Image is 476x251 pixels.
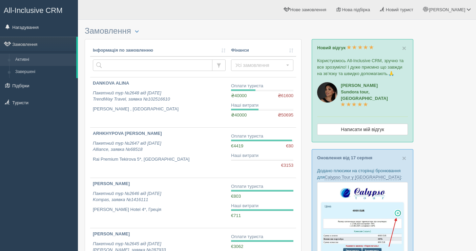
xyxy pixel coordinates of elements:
a: Інформація по замовленню [93,47,226,54]
i: Пакетний тур №2647 від [DATE] Alliance, заявка №68518 [93,141,161,152]
input: Пошук за номером замовлення, ПІБ або паспортом туриста [93,59,212,71]
b: [PERSON_NAME] [93,181,130,186]
div: Наші витрати [231,102,293,109]
h3: Замовлення [85,26,302,36]
span: All-Inclusive CRM [4,6,63,15]
span: €711 [231,213,241,218]
p: Додано плюсики на сторінці бронювання для : [317,167,408,180]
a: Новий відгук [317,45,374,50]
p: [PERSON_NAME] Hotel 4*, Греція [93,207,226,213]
button: Close [402,44,406,52]
div: Наші витрати [231,153,293,159]
i: Пакетний тур №2648 від [DATE] TrendWay Travel, заявка №102516610 [93,90,170,102]
b: [PERSON_NAME] [93,231,130,236]
a: [PERSON_NAME] Пакетний тур №2646 від [DATE]Kompas, заявка №1416111 [PERSON_NAME] Hotel 4*, Греція [90,178,228,228]
span: €4419 [231,143,243,148]
span: × [402,154,406,162]
span: €80 [286,143,293,149]
b: ARHKHYPOVA [PERSON_NAME] [93,131,162,136]
a: ARHKHYPOVA [PERSON_NAME] Пакетний тур №2647 від [DATE]Alliance, заявка №68518 Rai Premium Tekirov... [90,128,228,178]
button: Close [402,155,406,162]
a: Активні [12,54,76,66]
span: Нове замовлення [290,7,326,12]
span: Новий турист [386,7,413,12]
span: €3062 [231,244,243,249]
div: Оплати туриста [231,133,293,140]
span: [PERSON_NAME] [429,7,465,12]
span: ₴50695 [278,112,293,119]
span: ₴40000 [231,93,247,98]
p: Користуємось All-Inclusive CRM, зручно та все зрозуміло! І дуже приємно що завжди на зв’язку та ш... [317,57,408,77]
a: Calypso Tour у [GEOGRAPHIC_DATA] [325,175,401,180]
a: Фінанси [231,47,293,54]
p: Rai Premium Tekirova 5*, [GEOGRAPHIC_DATA] [93,156,226,163]
span: Нова підбірка [342,7,370,12]
a: All-Inclusive CRM [0,0,78,19]
div: Наші витрати [231,203,293,209]
b: DANKOVA ALINA [93,80,129,86]
div: Оплати туриста [231,183,293,190]
div: Оплати туриста [231,234,293,240]
a: Оновлення від 17 серпня [317,155,372,160]
span: ₴61600 [278,93,293,99]
a: DANKOVA ALINA Пакетний тур №2648 від [DATE]TrendWay Travel, заявка №102516610 [PERSON_NAME] , [GE... [90,77,228,127]
a: Завершені [12,66,76,78]
i: Пакетний тур №2646 від [DATE] Kompas, заявка №1416111 [93,191,161,202]
a: [PERSON_NAME]Sundora tour, [GEOGRAPHIC_DATA] [341,83,388,107]
span: €803 [231,194,241,199]
a: Написати мій відгук [317,124,408,135]
span: × [402,44,406,52]
span: ₴40000 [231,112,247,118]
div: Оплати туриста [231,83,293,89]
p: [PERSON_NAME] , [GEOGRAPHIC_DATA] [93,106,226,112]
span: €3153 [281,162,293,169]
button: Усі замовлення [231,59,293,71]
span: Усі замовлення [235,62,285,69]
